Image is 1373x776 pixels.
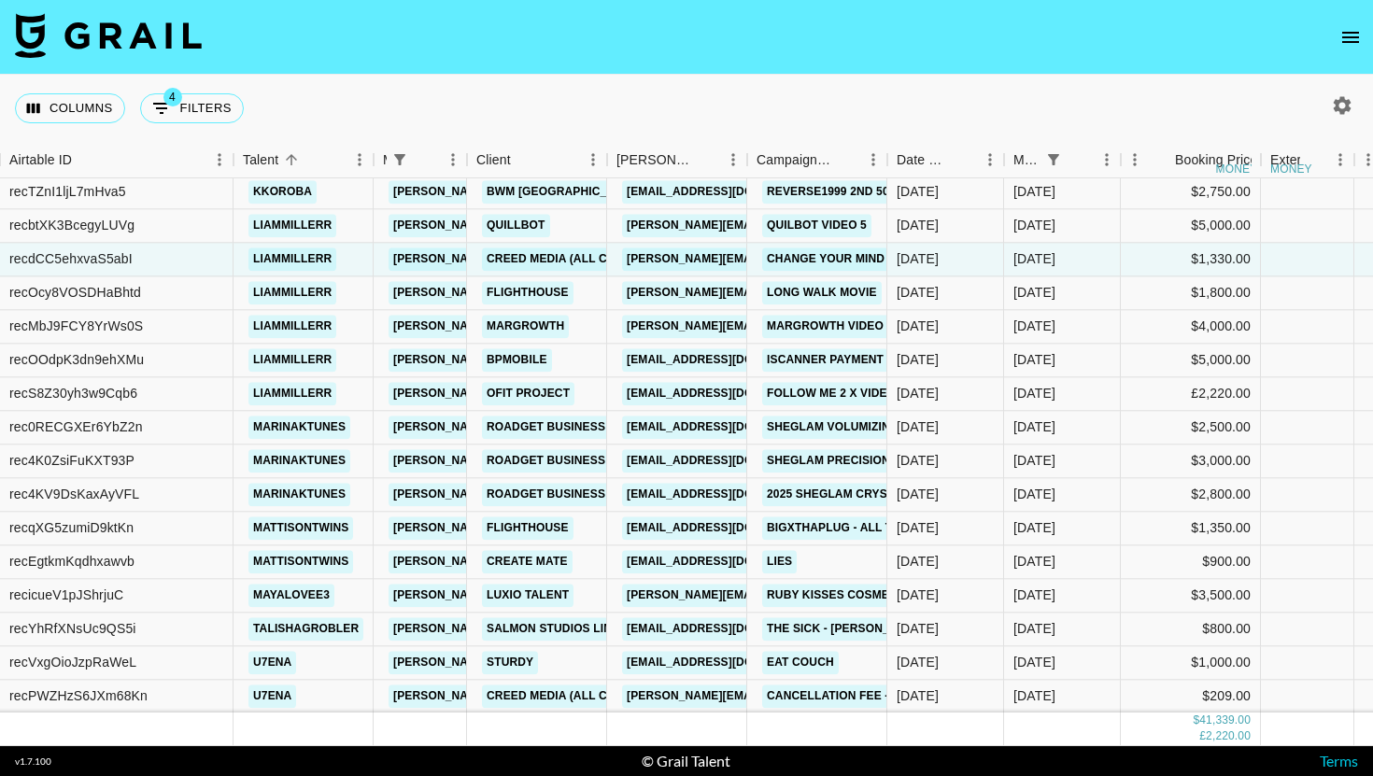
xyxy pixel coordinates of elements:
div: $1,000.00 [1121,646,1261,680]
img: Grail Talent [15,13,202,58]
div: 09/06/2025 [897,486,939,504]
a: [EMAIL_ADDRESS][DOMAIN_NAME] [622,550,831,573]
div: rec4K0ZsiFuKXT93P [9,452,134,471]
div: 28/08/2025 [897,385,939,403]
div: recOcy8VOSDHaBhtd [9,284,141,303]
a: u7ena [248,684,296,708]
div: 07/07/2025 [897,217,939,235]
div: Aug '25 [1013,452,1055,471]
div: Manager [383,142,387,178]
a: SHEGLAM Volumizing Dry Shampoo [762,416,993,439]
a: BPMobile [482,348,552,372]
div: Month Due [1004,142,1121,178]
button: Menu [976,146,1004,174]
a: Reverse1999 2nd 50% [762,180,904,204]
div: Aug '25 [1013,620,1055,639]
button: Menu [205,146,234,174]
div: £2,220.00 [1121,377,1261,411]
div: Talent [243,142,278,178]
div: $4,000.00 [1121,310,1261,344]
button: Sort [511,147,537,173]
a: kkoroba [248,180,317,204]
a: [PERSON_NAME][EMAIL_ADDRESS][DOMAIN_NAME] [389,180,693,204]
div: Aug '25 [1013,217,1055,235]
a: [PERSON_NAME][EMAIL_ADDRESS][DOMAIN_NAME] [389,584,693,607]
button: Sort [278,147,304,173]
div: Airtable ID [9,142,72,178]
div: $1,800.00 [1121,276,1261,310]
a: [PERSON_NAME][EMAIL_ADDRESS][DOMAIN_NAME] [389,281,693,304]
div: $5,000.00 [1121,209,1261,243]
div: $5,000.00 [1121,344,1261,377]
a: marinaktunes [248,449,350,473]
a: [PERSON_NAME][EMAIL_ADDRESS][DOMAIN_NAME] [622,247,927,271]
a: follow me 2 x videos [762,382,908,405]
div: Aug '25 [1013,418,1055,437]
a: quillbot [482,214,550,237]
button: Sort [1149,147,1175,173]
div: © Grail Talent [642,752,730,770]
div: recOOdpK3dn9ehXMu [9,351,144,370]
div: $800.00 [1121,613,1261,646]
a: Ofit Project [482,382,574,405]
div: 11/08/2025 [897,553,939,571]
span: 4 [163,88,182,106]
div: Date Created [887,142,1004,178]
div: recYhRfXNsUc9QS5i [9,620,136,639]
div: Aug '25 [1013,250,1055,269]
a: SHEGLAM Precision Sculpt Liquid Contour Duo! [762,449,1079,473]
div: recPWZHzS6JXm68Kn [9,687,148,706]
div: $1,330.00 [1121,243,1261,276]
div: money [1270,163,1312,175]
a: [PERSON_NAME][EMAIL_ADDRESS][DOMAIN_NAME] [389,483,693,506]
div: $1,350.00 [1121,512,1261,545]
button: Sort [413,147,439,173]
a: liammillerr [248,315,336,338]
a: STURDY [482,651,538,674]
button: Menu [859,146,887,174]
button: Menu [1121,146,1149,174]
div: Aug '25 [1013,284,1055,303]
div: 17/07/2025 [897,418,939,437]
a: mattisontwins [248,550,353,573]
div: 41,339.00 [1199,713,1251,729]
button: Menu [439,146,467,174]
a: iScanner payment [762,348,888,372]
div: 23/07/2025 [897,250,939,269]
div: $2,500.00 [1121,411,1261,444]
div: recVxgOioJzpRaWeL [9,654,136,672]
a: u7ena [248,651,296,674]
a: quilbot video 5 [762,214,871,237]
a: Flighthouse [482,281,573,304]
a: [PERSON_NAME][EMAIL_ADDRESS][DOMAIN_NAME] [622,584,927,607]
button: Menu [719,146,747,174]
div: 2,220.00 [1206,729,1251,745]
a: [PERSON_NAME][EMAIL_ADDRESS][DOMAIN_NAME] [389,214,693,237]
a: [PERSON_NAME][EMAIL_ADDRESS][DOMAIN_NAME] [389,651,693,674]
button: Sort [693,147,719,173]
button: Menu [1326,146,1354,174]
div: Client [467,142,607,178]
a: Creed Media (All Campaigns) [482,247,676,271]
div: $ [1193,713,1199,729]
div: recqXG5zumiD9ktKn [9,519,134,538]
a: Salmon Studios Limited [482,617,644,641]
div: recMbJ9FCY8YrWs0S [9,317,143,336]
a: liammillerr [248,247,336,271]
a: [EMAIL_ADDRESS][DOMAIN_NAME] [622,617,831,641]
a: [PERSON_NAME][EMAIL_ADDRESS][DOMAIN_NAME] [389,416,693,439]
div: Booker [607,142,747,178]
a: Creed Media (All Campaigns) [482,684,676,708]
button: Show filters [387,147,413,173]
div: Aug '25 [1013,317,1055,336]
div: Campaign (Type) [747,142,887,178]
div: Aug '25 [1013,486,1055,504]
div: Aug '25 [1013,586,1055,605]
button: Show filters [1040,147,1067,173]
a: [PERSON_NAME][EMAIL_ADDRESS][DOMAIN_NAME] [389,348,693,372]
div: 1 active filter [1040,147,1067,173]
a: margrowth [482,315,569,338]
div: $209.00 [1121,680,1261,713]
div: Date Created [897,142,950,178]
div: $2,750.00 [1121,176,1261,209]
